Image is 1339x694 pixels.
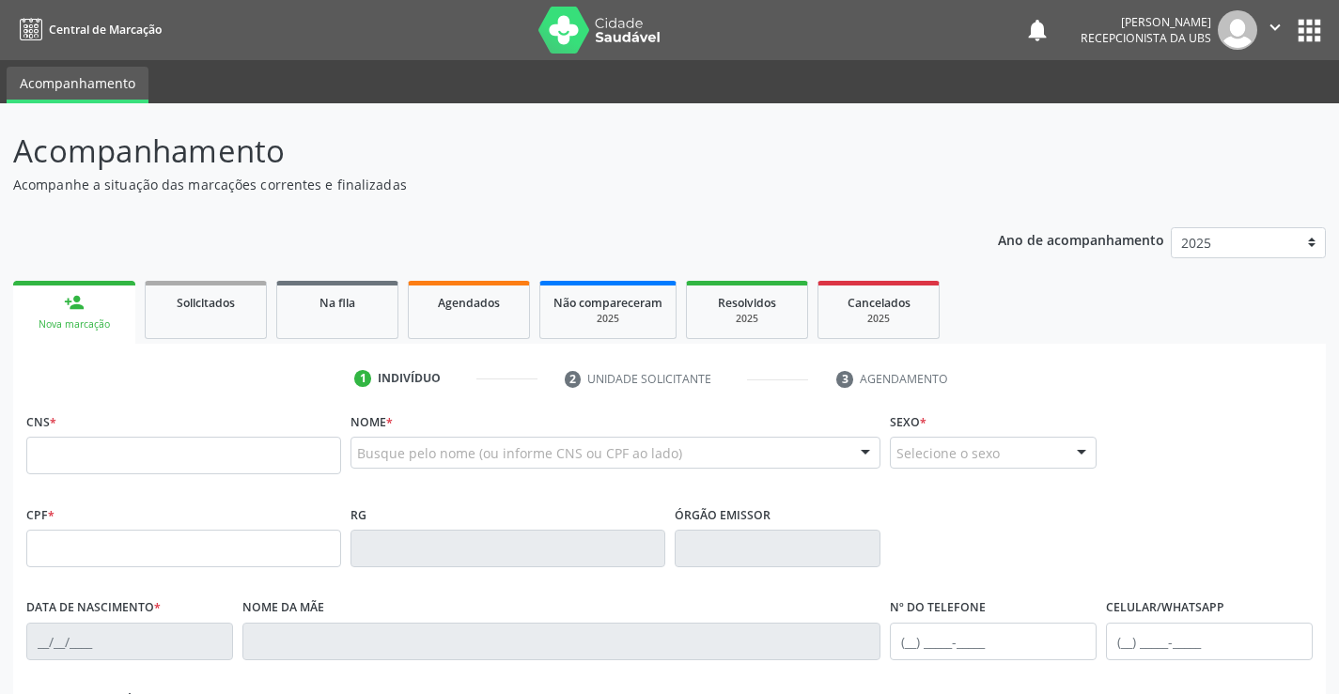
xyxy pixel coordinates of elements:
a: Acompanhamento [7,67,148,103]
button: notifications [1024,17,1051,43]
label: Sexo [890,408,926,437]
div: [PERSON_NAME] [1081,14,1211,30]
span: Agendados [438,295,500,311]
div: Indivíduo [378,370,441,387]
input: (__) _____-_____ [1106,623,1313,660]
button: apps [1293,14,1326,47]
div: 1 [354,370,371,387]
label: Nº do Telefone [890,594,986,623]
p: Acompanhe a situação das marcações correntes e finalizadas [13,175,932,194]
a: Central de Marcação [13,14,162,45]
div: 2025 [832,312,926,326]
i:  [1265,17,1285,38]
label: CNS [26,408,56,437]
input: __/__/____ [26,623,233,660]
span: Não compareceram [553,295,662,311]
div: Nova marcação [26,317,122,332]
label: CPF [26,501,54,530]
label: Data de nascimento [26,594,161,623]
span: Recepcionista da UBS [1081,30,1211,46]
button:  [1257,10,1293,50]
span: Central de Marcação [49,22,162,38]
div: 2025 [700,312,794,326]
span: Cancelados [848,295,911,311]
div: person_add [64,292,85,313]
span: Busque pelo nome (ou informe CNS ou CPF ao lado) [357,443,682,463]
img: img [1218,10,1257,50]
span: Solicitados [177,295,235,311]
p: Ano de acompanhamento [998,227,1164,251]
span: Resolvidos [718,295,776,311]
p: Acompanhamento [13,128,932,175]
label: RG [350,501,366,530]
label: Celular/WhatsApp [1106,594,1224,623]
label: Nome [350,408,393,437]
div: 2025 [553,312,662,326]
label: Órgão emissor [675,501,771,530]
label: Nome da mãe [242,594,324,623]
span: Selecione o sexo [896,443,1000,463]
span: Na fila [319,295,355,311]
input: (__) _____-_____ [890,623,1097,660]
